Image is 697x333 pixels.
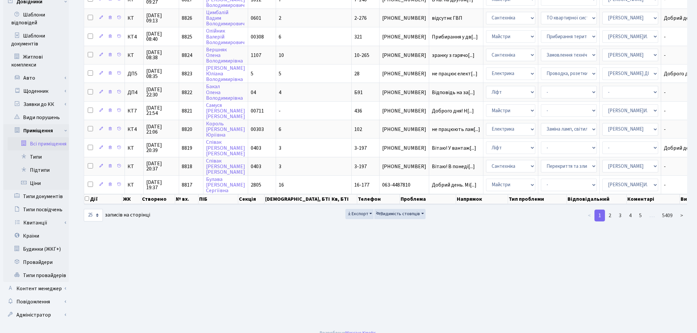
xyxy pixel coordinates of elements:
th: Кв, БТІ [331,194,357,204]
span: 0403 [251,163,261,170]
a: Типи провайдерів [3,269,69,282]
span: [PHONE_NUMBER] [382,164,426,169]
a: Шаблони відповідей [3,8,69,29]
span: Б91 [354,89,363,96]
a: 5409 [658,210,677,221]
th: № вх. [175,194,198,204]
a: ОлійникВалерійВолодимирович [206,28,244,46]
th: ЖК [122,194,142,204]
th: Напрямок [456,194,508,204]
span: [PHONE_NUMBER] [382,15,426,21]
span: [PHONE_NUMBER] [382,90,426,95]
span: [DATE] 22:30 [146,87,176,97]
span: 6 [279,126,281,133]
span: 16-177 [354,181,369,189]
th: Проблема [400,194,456,204]
a: Квитанції [8,216,69,229]
a: Підтипи [8,164,69,177]
span: КТ [128,15,141,21]
th: Тип проблеми [508,194,567,204]
span: 8819 [182,144,192,152]
span: не працюють лам[...] [432,126,480,133]
a: Ціни [8,177,69,190]
span: Вітаю! У вантаж[...] [432,144,476,152]
span: 8821 [182,107,192,115]
a: Авто [8,71,69,85]
span: Експорт [347,211,368,217]
a: ВершнякОленаВолодимирівна [206,46,243,64]
span: 10-265 [354,52,369,59]
span: відсутнє ГВП [432,15,480,21]
a: Приміщення [8,124,69,137]
span: 2-276 [354,14,367,22]
span: КТ [128,53,141,58]
a: Булава[PERSON_NAME]Сергіївна [206,176,245,194]
span: 102 [354,126,362,133]
span: 436 [354,107,362,115]
span: КТ4 [128,127,141,132]
a: Адміністратор [3,308,69,321]
a: Країни [3,229,69,243]
span: 1107 [251,52,261,59]
th: Дії [84,194,122,204]
th: Секція [238,194,265,204]
span: КТ7 [128,108,141,114]
a: Самуся[PERSON_NAME][PERSON_NAME] [206,102,245,120]
span: 5 [251,70,253,77]
span: 8817 [182,181,192,189]
span: зранку з гарячо[...] [432,52,475,59]
span: 16 [279,181,284,189]
a: 1 [594,210,605,221]
span: 3-197 [354,144,367,152]
span: 5 [279,70,281,77]
span: 8818 [182,163,192,170]
span: 8823 [182,70,192,77]
span: КТ [128,164,141,169]
span: 063-4487810 [382,182,426,188]
a: 3 [615,210,625,221]
span: КТ [128,182,141,188]
select: записів на сторінці [84,209,103,221]
span: 3 [279,163,281,170]
a: Співак[PERSON_NAME][PERSON_NAME] [206,157,245,176]
span: КТ [128,145,141,151]
button: Експорт [345,209,374,219]
span: 0403 [251,144,261,152]
span: [DATE] 21:06 [146,124,176,135]
span: 8824 [182,52,192,59]
a: 5 [635,210,646,221]
a: Будинки (ЖКГ+) [3,243,69,256]
span: КТ4 [128,34,141,39]
th: [DEMOGRAPHIC_DATA], БТІ [265,194,331,204]
th: Відповідальний [567,194,626,204]
span: 2805 [251,181,261,189]
span: [PHONE_NUMBER] [382,71,426,76]
span: [DATE] 08:38 [146,50,176,60]
th: Телефон [357,194,400,204]
span: 2 [279,14,281,22]
label: записів на сторінці [84,209,150,221]
span: [PHONE_NUMBER] [382,145,426,151]
th: ПІБ [198,194,238,204]
span: 4 [279,89,281,96]
a: Види порушень [3,111,69,124]
span: Вітаю! В понеді[...] [432,163,475,170]
span: не працює елект[...] [432,70,477,77]
span: ДП4 [128,90,141,95]
button: Видимість стовпців [374,209,426,219]
span: [PHONE_NUMBER] [382,34,426,39]
span: 8826 [182,14,192,22]
a: Шаблони документів [3,29,69,50]
span: 3 [279,144,281,152]
span: 28 [354,70,360,77]
a: Заявки до КК [8,98,69,111]
span: 00711 [251,107,264,115]
span: [PHONE_NUMBER] [382,127,426,132]
a: Типи документів [3,190,69,203]
span: 04 [251,89,256,96]
a: Співак[PERSON_NAME][PERSON_NAME] [206,139,245,157]
span: [DATE] 20:39 [146,142,176,153]
span: 8825 [182,33,192,40]
th: Створено [141,194,175,204]
span: Доброго дня! Н[...] [432,107,474,115]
